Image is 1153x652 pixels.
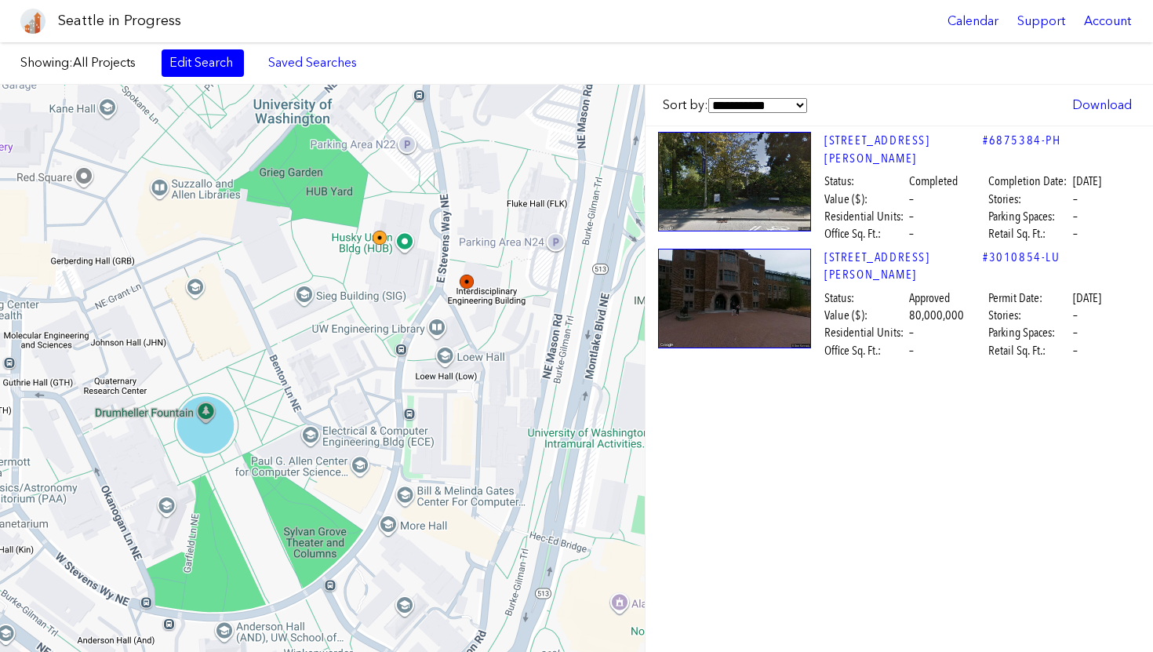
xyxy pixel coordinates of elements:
a: Download [1064,92,1140,118]
span: Residential Units: [824,208,907,225]
span: – [909,225,914,242]
span: Stories: [988,307,1071,324]
img: 4001_EAST_STEVENS_WAY_NE_SEATTLE.jpg [658,249,811,348]
a: #3010854-LU [983,249,1060,266]
span: [DATE] [1073,173,1101,190]
span: Permit Date: [988,290,1071,307]
span: – [1073,191,1078,208]
span: – [909,324,914,341]
span: – [1073,324,1078,341]
a: #6875384-PH [983,132,1061,149]
span: All Projects [73,55,136,70]
span: – [1073,208,1078,225]
select: Sort by: [708,98,807,113]
img: 4000_EAST_STEVENS_WAY_NE_SEATTLE.jpg [658,132,811,231]
span: Office Sq. Ft.: [824,225,907,242]
span: Retail Sq. Ft.: [988,225,1071,242]
span: Value ($): [824,307,907,324]
span: Parking Spaces: [988,324,1071,341]
label: Sort by: [663,97,807,114]
span: Residential Units: [824,324,907,341]
a: [STREET_ADDRESS][PERSON_NAME] [824,132,983,167]
span: [DATE] [1073,290,1101,307]
a: Edit Search [162,49,244,76]
span: Stories: [988,191,1071,208]
a: Saved Searches [260,49,366,76]
label: Showing: [20,54,146,71]
span: Value ($): [824,191,907,208]
span: Status: [824,290,907,307]
span: Office Sq. Ft.: [824,342,907,359]
span: – [909,342,914,359]
span: Approved [909,290,950,307]
span: – [1073,307,1078,324]
span: Retail Sq. Ft.: [988,342,1071,359]
span: Status: [824,173,907,190]
span: Parking Spaces: [988,208,1071,225]
span: – [909,191,914,208]
span: – [909,208,914,225]
span: – [1073,225,1078,242]
span: Completed [909,173,958,190]
span: Completion Date: [988,173,1071,190]
span: 80,000,000 [909,307,964,324]
a: [STREET_ADDRESS][PERSON_NAME] [824,249,983,284]
img: favicon-96x96.png [20,9,45,34]
h1: Seattle in Progress [58,11,181,31]
span: – [1073,342,1078,359]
